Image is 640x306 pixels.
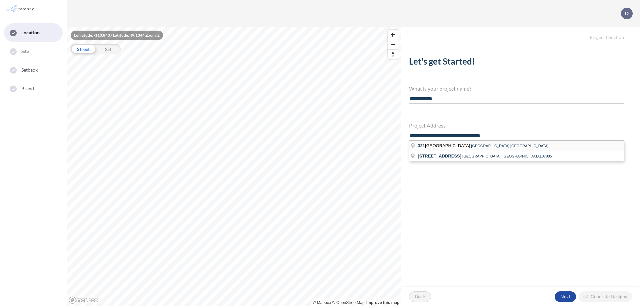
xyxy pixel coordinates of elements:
button: Zoom in [388,30,398,40]
span: 321 [418,143,425,148]
a: Improve this map [366,300,399,305]
button: Zoom out [388,40,398,49]
h4: Project Address [409,122,624,129]
div: Longitude: -110.8407 Latitude: 49.1044 Zoom: 2 [71,31,163,40]
span: Setback [21,67,38,73]
button: Reset bearing to north [388,49,398,59]
span: Brand [21,85,34,92]
span: Reset bearing to north [388,50,398,59]
span: Site [21,48,29,55]
p: D [625,10,629,16]
span: [STREET_ADDRESS] [418,153,461,158]
h2: Let's get Started! [409,56,624,69]
div: Street [71,44,96,54]
h5: Project Location [401,27,640,40]
a: Mapbox homepage [69,296,98,304]
span: [GEOGRAPHIC_DATA],[GEOGRAPHIC_DATA] [471,144,548,148]
div: Sat [96,44,121,54]
a: Mapbox [313,300,331,305]
span: [GEOGRAPHIC_DATA], [GEOGRAPHIC_DATA],07885 [462,154,552,158]
h4: What is your project name? [409,85,624,92]
button: Next [555,291,576,302]
img: Parafin [5,3,37,15]
a: OpenStreetMap [332,300,365,305]
canvas: Map [67,27,401,306]
p: Next [560,293,570,300]
span: Location [21,29,40,36]
span: [GEOGRAPHIC_DATA] [418,143,471,148]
